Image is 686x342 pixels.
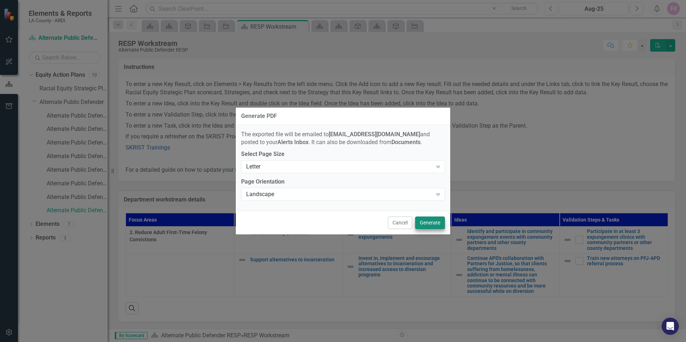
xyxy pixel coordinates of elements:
div: Open Intercom Messenger [662,318,679,335]
label: Page Orientation [241,178,445,186]
span: The exported file will be emailed to and posted to your . It can also be downloaded from . [241,131,430,146]
button: Cancel [388,217,412,229]
strong: Alerts Inbox [277,139,309,146]
strong: [EMAIL_ADDRESS][DOMAIN_NAME] [329,131,420,138]
button: Generate [415,217,445,229]
strong: Documents [391,139,420,146]
label: Select Page Size [241,150,445,158]
div: Landscape [246,190,432,199]
div: Generate PDF [241,113,277,119]
div: Letter [246,163,432,171]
